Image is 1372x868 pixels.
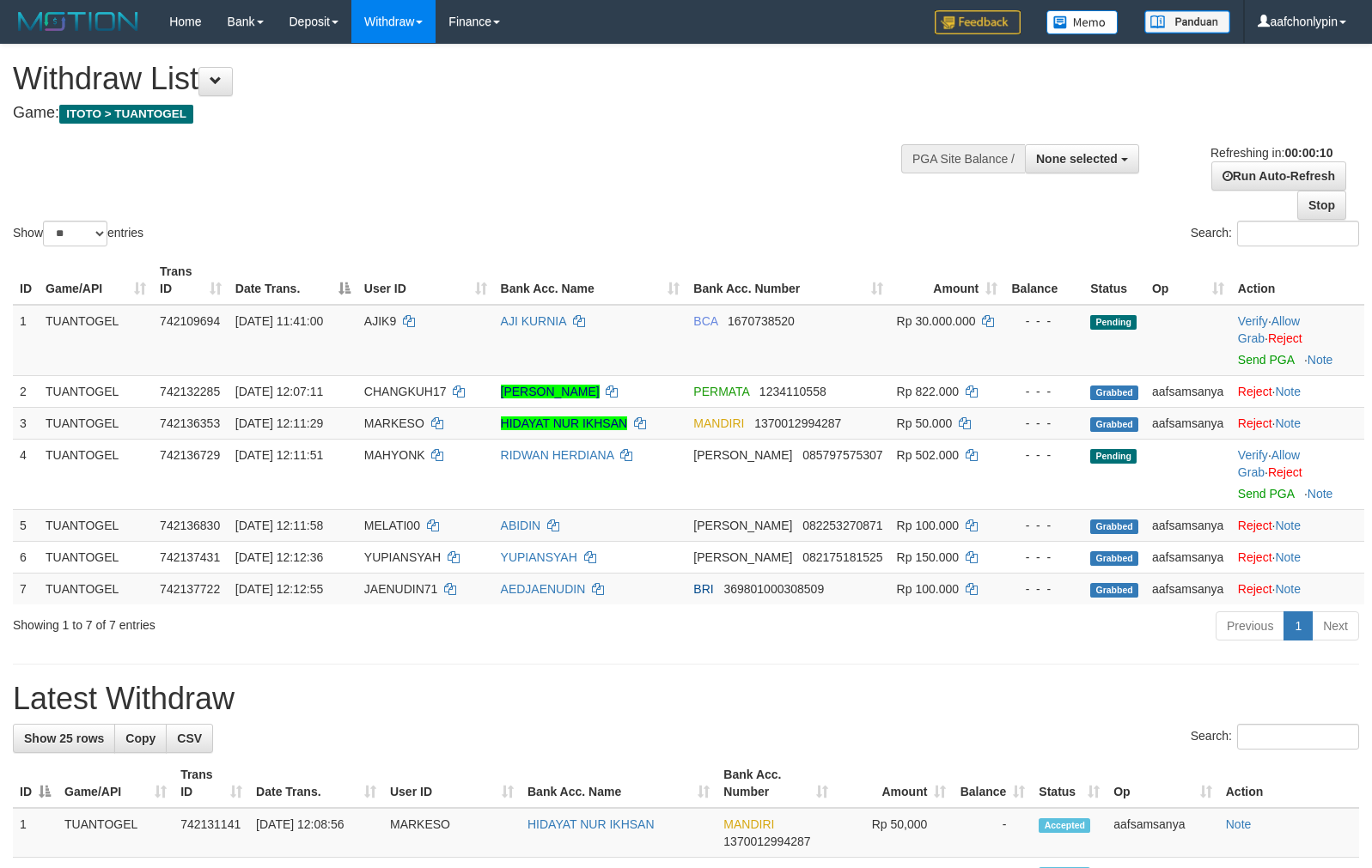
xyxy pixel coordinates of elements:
td: TUANTOGEL [58,808,174,858]
span: MAHYONK [364,448,425,462]
a: Note [1226,817,1252,831]
div: - - - [1011,415,1076,432]
span: Grabbed [1090,417,1138,432]
span: [DATE] 12:12:36 [235,550,323,564]
div: PGA Site Balance / [901,144,1025,173]
span: Grabbed [1090,385,1138,400]
span: [DATE] 12:12:55 [235,582,323,596]
td: aafsamsanya [1107,808,1219,858]
td: · · [1231,439,1364,509]
th: Op: activate to sort column ascending [1107,759,1219,808]
th: Bank Acc. Name: activate to sort column ascending [494,256,687,305]
span: Grabbed [1090,551,1138,566]
h1: Latest Withdraw [13,682,1359,716]
span: 742137722 [160,582,220,596]
a: Copy [114,724,167,753]
th: Status [1083,256,1145,305]
span: 742136353 [160,416,220,430]
td: · [1231,573,1364,604]
a: 1 [1284,611,1313,640]
span: Copy 1370012994287 to clipboard [754,416,841,430]
a: HIDAYAT NUR IKHSAN [527,817,655,831]
span: Pending [1090,449,1137,464]
th: Trans ID: activate to sort column ascending [174,759,249,808]
select: Showentries [43,221,107,246]
div: Showing 1 to 7 of 7 entries [13,610,558,634]
a: YUPIANSYAH [501,550,577,564]
div: - - - [1011,580,1076,598]
td: 2 [13,375,39,407]
th: Date Trans.: activate to sort column ascending [249,759,383,808]
img: Feedback.jpg [935,10,1021,34]
td: Rp 50,000 [835,808,953,858]
a: Send PGA [1238,487,1294,501]
span: Rp 100.000 [897,582,959,596]
a: Note [1275,582,1301,596]
td: · [1231,407,1364,439]
span: AJIK9 [364,314,396,328]
span: MANDIRI [723,817,774,831]
span: [DATE] 12:11:58 [235,519,323,532]
td: aafsamsanya [1145,573,1231,604]
th: Action [1219,759,1359,808]
td: TUANTOGEL [39,573,153,604]
span: · [1238,448,1300,479]
span: None selected [1036,152,1118,166]
td: [DATE] 12:08:56 [249,808,383,858]
a: CSV [166,724,213,753]
span: Copy 1370012994287 to clipboard [723,835,810,848]
td: aafsamsanya [1145,375,1231,407]
img: panduan.png [1144,10,1230,33]
a: Reject [1238,385,1272,398]
a: HIDAYAT NUR IKHSAN [501,416,628,430]
span: Accepted [1039,818,1090,833]
span: Grabbed [1090,583,1138,598]
span: Refreshing in: [1210,146,1332,160]
a: AJI KURNIA [501,314,566,328]
img: MOTION_logo.png [13,9,143,34]
th: User ID: activate to sort column ascending [383,759,521,808]
td: TUANTOGEL [39,375,153,407]
div: - - - [1011,383,1076,400]
span: PERMATA [693,385,749,398]
span: Copy 1670738520 to clipboard [728,314,795,328]
img: Button%20Memo.svg [1046,10,1119,34]
th: Amount: activate to sort column ascending [835,759,953,808]
a: Next [1312,611,1359,640]
td: · [1231,541,1364,573]
td: aafsamsanya [1145,407,1231,439]
input: Search: [1237,221,1359,246]
span: CSV [177,731,202,745]
a: Reject [1238,550,1272,564]
a: Stop [1297,191,1346,220]
span: Rp 822.000 [897,385,959,398]
th: Date Trans.: activate to sort column descending [229,256,357,305]
span: 742136729 [160,448,220,462]
td: TUANTOGEL [39,407,153,439]
span: Copy 1234110558 to clipboard [759,385,826,398]
td: 5 [13,509,39,541]
span: Pending [1090,315,1137,330]
span: Rp 502.000 [897,448,959,462]
th: Op: activate to sort column ascending [1145,256,1231,305]
th: Balance: activate to sort column ascending [953,759,1032,808]
a: AEDJAENUDIN [501,582,586,596]
span: [DATE] 12:11:29 [235,416,323,430]
a: RIDWAN HERDIANA [501,448,614,462]
span: MELATI00 [364,519,420,532]
th: ID: activate to sort column descending [13,759,58,808]
a: Reject [1268,465,1302,479]
span: [PERSON_NAME] [693,448,792,462]
label: Show entries [13,221,143,246]
th: Game/API: activate to sort column ascending [58,759,174,808]
span: [DATE] 12:07:11 [235,385,323,398]
span: Copy [125,731,155,745]
span: Grabbed [1090,519,1138,534]
span: CHANGKUH17 [364,385,447,398]
a: Note [1308,487,1333,501]
td: MARKESO [383,808,521,858]
span: BCA [693,314,717,328]
a: ABIDIN [501,519,541,532]
span: 742136830 [160,519,220,532]
span: Rp 150.000 [897,550,959,564]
